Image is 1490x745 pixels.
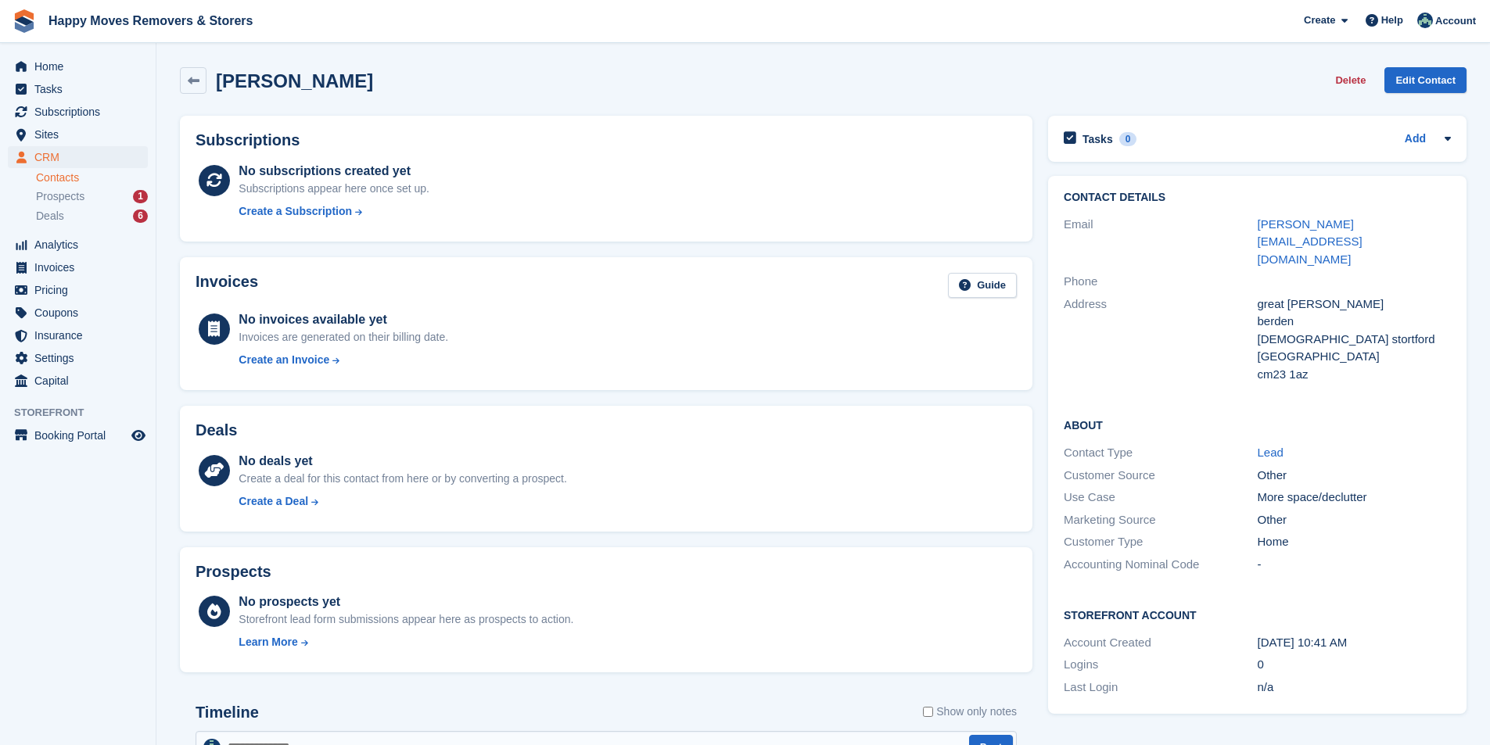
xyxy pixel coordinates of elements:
[34,234,128,256] span: Analytics
[1064,192,1451,204] h2: Contact Details
[1258,313,1451,331] div: berden
[1258,295,1451,313] div: great [PERSON_NAME]
[1258,679,1451,697] div: n/a
[239,634,297,650] div: Learn More
[34,302,128,324] span: Coupons
[239,203,352,220] div: Create a Subscription
[923,704,933,720] input: Show only notes
[239,162,429,181] div: No subscriptions created yet
[34,424,128,446] span: Booking Portal
[1304,13,1335,28] span: Create
[1064,656,1257,674] div: Logins
[239,329,448,346] div: Invoices are generated on their billing date.
[1435,13,1476,29] span: Account
[34,324,128,346] span: Insurance
[923,704,1017,720] label: Show only notes
[1064,295,1257,384] div: Address
[1064,467,1257,485] div: Customer Source
[8,424,148,446] a: menu
[34,56,128,77] span: Home
[1064,444,1257,462] div: Contact Type
[8,56,148,77] a: menu
[34,370,128,392] span: Capital
[34,101,128,123] span: Subscriptions
[8,101,148,123] a: menu
[239,181,429,197] div: Subscriptions appear here once set up.
[8,146,148,168] a: menu
[8,370,148,392] a: menu
[8,78,148,100] a: menu
[1064,533,1257,551] div: Customer Type
[239,310,448,329] div: No invoices available yet
[239,203,429,220] a: Create a Subscription
[34,124,128,145] span: Sites
[1258,366,1451,384] div: cm23 1az
[34,347,128,369] span: Settings
[1258,556,1451,574] div: -
[239,593,573,611] div: No prospects yet
[36,170,148,185] a: Contacts
[8,302,148,324] a: menu
[239,452,566,471] div: No deals yet
[133,190,148,203] div: 1
[1258,446,1284,459] a: Lead
[1064,607,1451,622] h2: Storefront Account
[1258,656,1451,674] div: 0
[1064,417,1451,432] h2: About
[196,273,258,299] h2: Invoices
[1258,217,1363,266] a: [PERSON_NAME][EMAIL_ADDRESS][DOMAIN_NAME]
[34,256,128,278] span: Invoices
[129,426,148,445] a: Preview store
[34,78,128,100] span: Tasks
[239,352,329,368] div: Create an Invoice
[196,704,259,722] h2: Timeline
[133,210,148,223] div: 6
[239,352,448,368] a: Create an Invoice
[1258,511,1451,529] div: Other
[948,273,1017,299] a: Guide
[1064,679,1257,697] div: Last Login
[1258,533,1451,551] div: Home
[1064,489,1257,507] div: Use Case
[1064,511,1257,529] div: Marketing Source
[8,124,148,145] a: menu
[1064,634,1257,652] div: Account Created
[36,189,84,204] span: Prospects
[8,279,148,301] a: menu
[1417,13,1433,28] img: Admin
[1119,132,1137,146] div: 0
[1064,273,1257,291] div: Phone
[239,493,566,510] a: Create a Deal
[196,563,271,581] h2: Prospects
[1381,13,1403,28] span: Help
[8,347,148,369] a: menu
[1258,348,1451,366] div: [GEOGRAPHIC_DATA]
[13,9,36,33] img: stora-icon-8386f47178a22dfd0bd8f6a31ec36ba5ce8667c1dd55bd0f319d3a0aa187defe.svg
[239,611,573,628] div: Storefront lead form submissions appear here as prospects to action.
[8,256,148,278] a: menu
[196,421,237,439] h2: Deals
[196,131,1017,149] h2: Subscriptions
[1405,131,1426,149] a: Add
[1064,216,1257,269] div: Email
[34,279,128,301] span: Pricing
[42,8,259,34] a: Happy Moves Removers & Storers
[36,188,148,205] a: Prospects 1
[1258,331,1451,349] div: [DEMOGRAPHIC_DATA] stortford
[1258,634,1451,652] div: [DATE] 10:41 AM
[1064,556,1257,574] div: Accounting Nominal Code
[239,493,308,510] div: Create a Deal
[14,405,156,421] span: Storefront
[1258,467,1451,485] div: Other
[8,324,148,346] a: menu
[216,70,373,91] h2: [PERSON_NAME]
[34,146,128,168] span: CRM
[36,209,64,224] span: Deals
[36,208,148,224] a: Deals 6
[239,634,573,650] a: Learn More
[239,471,566,487] div: Create a deal for this contact from here or by converting a prospect.
[1329,67,1372,93] button: Delete
[8,234,148,256] a: menu
[1258,489,1451,507] div: More space/declutter
[1082,132,1113,146] h2: Tasks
